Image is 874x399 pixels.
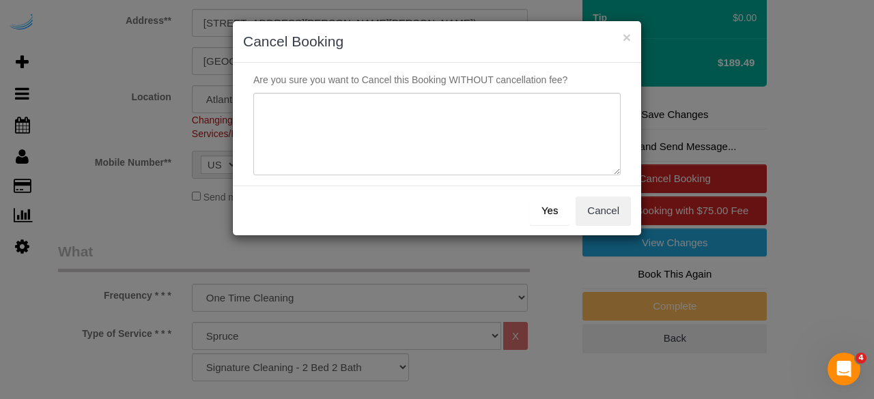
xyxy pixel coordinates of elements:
p: Are you sure you want to Cancel this Booking WITHOUT cancellation fee? [243,73,631,87]
button: Yes [530,196,569,225]
iframe: Intercom live chat [828,353,860,385]
h3: Cancel Booking [243,31,631,52]
span: 4 [856,353,866,364]
sui-modal: Cancel Booking [233,21,641,235]
button: × [623,30,631,44]
button: Cancel [576,196,631,225]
